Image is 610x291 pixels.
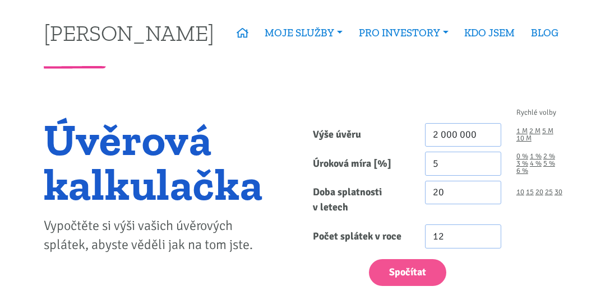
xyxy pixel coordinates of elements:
a: 5 M [542,128,553,135]
a: 2 % [543,153,555,160]
a: 15 [526,189,534,196]
a: MOJE SLUŽBY [257,20,351,46]
h1: Úvěrová kalkulačka [44,117,263,206]
a: 3 % [516,160,528,167]
a: [PERSON_NAME] [44,22,214,44]
a: 10 [516,189,524,196]
a: KDO JSEM [456,20,523,46]
a: BLOG [523,20,567,46]
a: 20 [535,189,543,196]
a: 25 [545,189,553,196]
label: Výše úvěru [305,123,417,147]
a: 2 M [529,128,540,135]
a: 10 M [516,135,532,142]
a: 1 M [516,128,528,135]
a: 6 % [516,167,528,175]
label: Počet splátek v roce [305,224,417,248]
a: 1 % [530,153,542,160]
button: Spočítat [369,259,446,287]
p: Vypočtěte si výši vašich úvěrových splátek, abyste věděli jak na tom jste. [44,217,263,255]
a: 30 [554,189,562,196]
a: 5 % [543,160,555,167]
label: Úroková míra [%] [305,152,417,176]
span: Rychlé volby [516,109,556,116]
a: 4 % [530,160,542,167]
a: 0 % [516,153,528,160]
label: Doba splatnosti v letech [305,181,417,220]
a: PRO INVESTORY [350,20,456,46]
